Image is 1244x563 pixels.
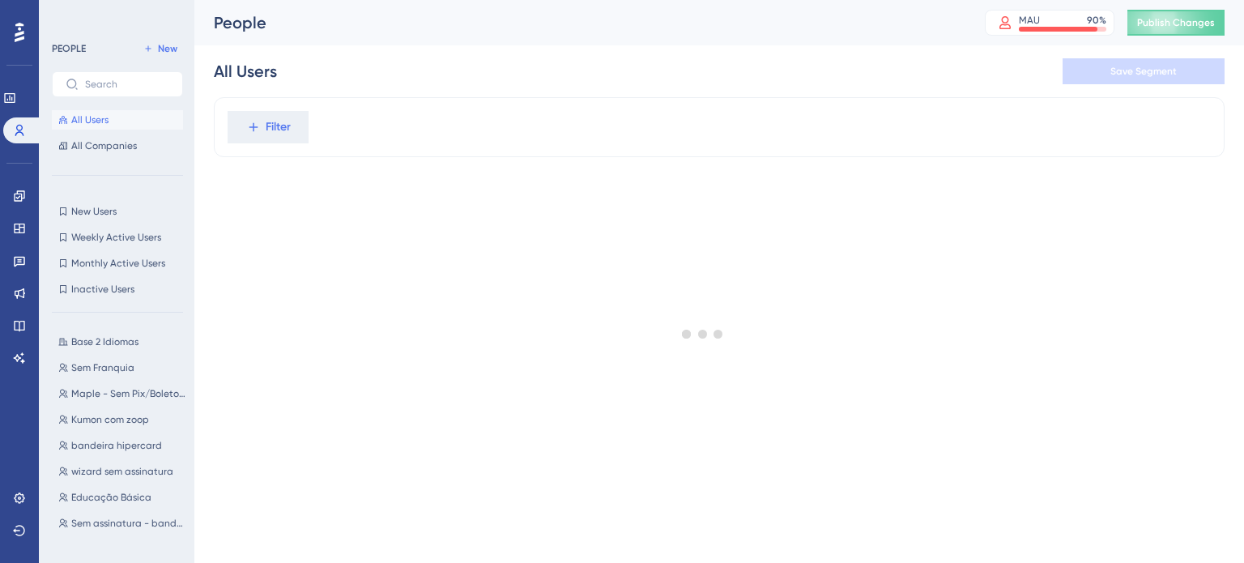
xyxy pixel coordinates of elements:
button: Kumon com zoop [52,410,193,429]
span: Inactive Users [71,283,134,296]
button: Save Segment [1063,58,1225,84]
div: People [214,11,944,34]
span: Publish Changes [1137,16,1215,29]
div: PEOPLE [52,42,86,55]
span: Save Segment [1110,65,1177,78]
span: New [158,42,177,55]
button: All Users [52,110,183,130]
input: Search [85,79,169,90]
span: bandeira hipercard [71,439,162,452]
span: Sem assinatura - bandeira branca com kumon [71,517,186,530]
button: Base 2 Idiomas [52,332,193,352]
button: Inactive Users [52,279,183,299]
button: bandeira hipercard [52,436,193,455]
span: Educação Básica [71,491,151,504]
span: Monthly Active Users [71,257,165,270]
button: New Users [52,202,183,221]
div: All Users [214,60,277,83]
span: Maple - Sem Pix/Boleto/Recorrência/Assinatura [71,387,186,400]
button: Monthly Active Users [52,254,183,273]
span: New Users [71,205,117,218]
button: New [138,39,183,58]
span: Sem Franquia [71,361,134,374]
span: All Users [71,113,109,126]
span: Weekly Active Users [71,231,161,244]
span: Base 2 Idiomas [71,335,138,348]
button: Publish Changes [1127,10,1225,36]
button: Sem Franquia [52,358,193,377]
button: All Companies [52,136,183,156]
span: Kumon com zoop [71,413,149,426]
div: MAU [1019,14,1040,27]
span: wizard sem assinatura [71,465,173,478]
button: Sem assinatura - bandeira branca com kumon [52,514,193,533]
button: Educação Básica [52,488,193,507]
button: wizard sem assinatura [52,462,193,481]
button: Maple - Sem Pix/Boleto/Recorrência/Assinatura [52,384,193,403]
span: All Companies [71,139,137,152]
button: Weekly Active Users [52,228,183,247]
div: 90 % [1087,14,1106,27]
